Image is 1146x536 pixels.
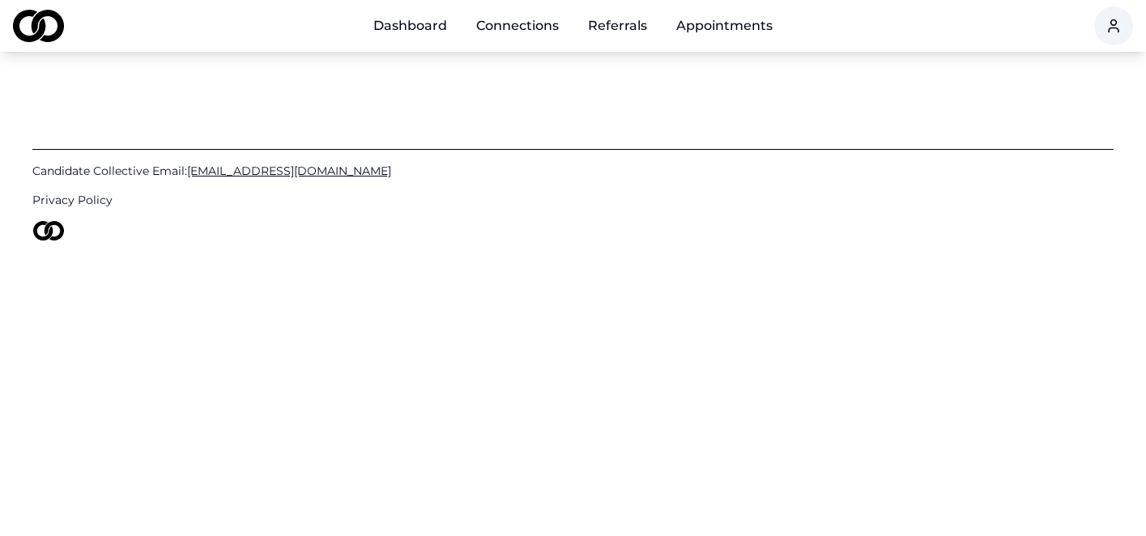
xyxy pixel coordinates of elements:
[32,192,1114,208] a: Privacy Policy
[575,10,660,42] a: Referrals
[360,10,786,42] nav: Main
[463,10,572,42] a: Connections
[32,163,1114,179] a: Candidate Collective Email:[EMAIL_ADDRESS][DOMAIN_NAME]
[663,10,786,42] a: Appointments
[360,10,460,42] a: Dashboard
[32,221,65,240] img: logo
[187,164,391,178] span: [EMAIL_ADDRESS][DOMAIN_NAME]
[13,10,64,42] img: logo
